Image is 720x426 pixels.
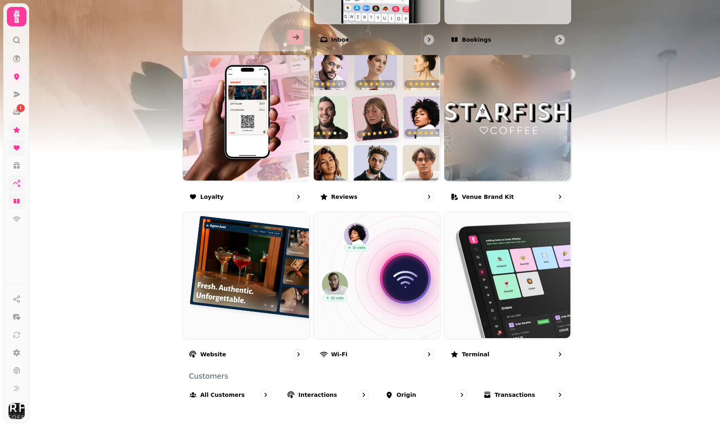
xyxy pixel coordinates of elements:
p: Bookings [462,36,491,44]
p: Loyalty [200,193,224,201]
svg: go to [458,391,466,399]
a: Transactions [477,383,572,407]
a: TerminalTerminal [444,212,572,366]
svg: go to [360,391,368,399]
svg: go to [556,36,564,44]
img: Wi-Fi [313,211,440,338]
p: Inbox [331,36,349,44]
svg: go to [556,193,564,201]
svg: go to [425,193,433,201]
p: Origin [396,391,416,399]
img: Website [182,211,309,338]
svg: go to [425,350,433,358]
img: Terminal [444,211,570,338]
p: Website [200,350,226,358]
svg: go to [556,391,564,399]
p: Wi-Fi [331,350,347,358]
p: Venue brand kit [462,193,514,201]
p: Reviews [331,193,358,201]
svg: go to [261,391,270,399]
svg: go to [425,36,433,44]
p: All customers [200,391,245,399]
p: Interactions [298,391,337,399]
svg: go to [294,193,302,201]
a: Interactions [281,383,375,407]
button: User avatar [7,403,26,419]
a: LoyaltyLoyalty [182,55,310,209]
img: User avatar [9,403,25,419]
a: Origin [379,383,474,407]
a: 1 [9,104,25,120]
p: Customers [189,373,572,380]
img: Loyalty [182,54,309,181]
a: Wi-FiWi-Fi [313,212,441,366]
a: Venue brand kitVenue brand kit [444,55,572,209]
p: Transactions [495,391,535,399]
svg: go to [556,350,564,358]
a: ReviewsReviews [313,55,441,209]
p: Terminal [462,350,489,358]
img: Reviews [313,54,440,181]
svg: go to [294,350,302,358]
img: aHR0cHM6Ly9maWxlcy5zdGFtcGVkZS5haS81NzExOGJmYS1mYTFhLTQ3ZDUtYmJlZi1iMGZiODk3N2E4MGYvbWVkaWEvMjZmY... [444,55,571,182]
span: 1 [19,105,22,111]
a: WebsiteWebsite [182,212,310,366]
a: All customers [182,383,277,407]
